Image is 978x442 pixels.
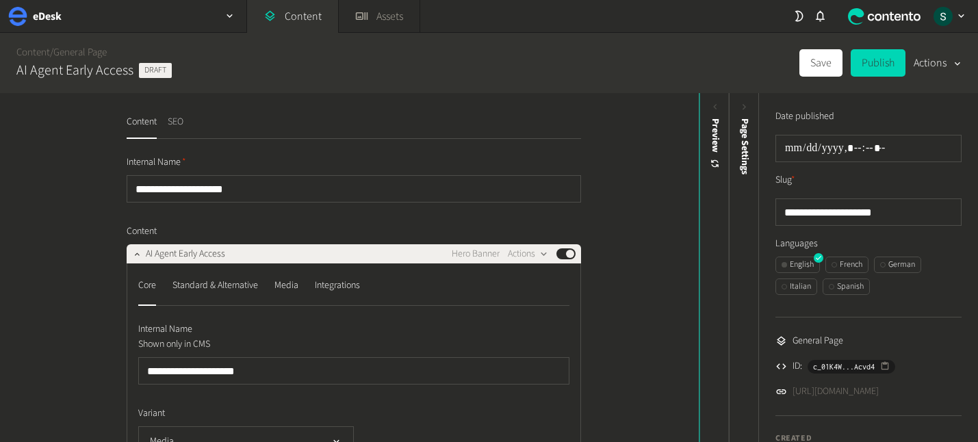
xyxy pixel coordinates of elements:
div: Core [138,274,156,296]
img: eDesk [8,7,27,26]
div: English [782,259,814,271]
div: French [832,259,862,271]
a: [URL][DOMAIN_NAME] [793,385,879,399]
button: c_01K4W...Acvd4 [808,360,895,374]
span: Page Settings [738,118,752,174]
span: AI Agent Early Access [146,247,225,261]
button: English [775,257,820,273]
button: Spanish [823,278,870,295]
span: Internal Name [138,322,192,337]
div: Preview [708,118,722,170]
h2: eDesk [33,8,62,25]
button: Save [799,49,842,77]
span: / [50,45,53,60]
span: ID: [793,359,802,374]
button: Actions [508,246,548,262]
div: Media [274,274,298,296]
button: Actions [914,49,962,77]
span: c_01K4W...Acvd4 [813,361,875,373]
span: General Page [793,334,843,348]
label: Slug [775,173,795,187]
div: German [880,259,915,271]
button: Publish [851,49,905,77]
img: Sarah Grady [934,7,953,26]
span: Draft [139,63,172,78]
a: Content [16,45,50,60]
div: Integrations [315,274,360,296]
button: Content [127,115,157,139]
p: Shown only in CMS [138,337,450,352]
button: SEO [168,115,183,139]
span: Content [127,224,157,239]
span: Hero Banner [452,247,500,261]
label: Languages [775,237,962,251]
h2: AI Agent Early Access [16,60,133,81]
span: Variant [138,406,165,421]
button: German [874,257,921,273]
span: Internal Name [127,155,186,170]
button: French [825,257,868,273]
button: Italian [775,278,817,295]
label: Date published [775,109,834,124]
div: Spanish [829,281,864,293]
div: Standard & Alternative [172,274,258,296]
div: Italian [782,281,811,293]
a: General Page [53,45,107,60]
